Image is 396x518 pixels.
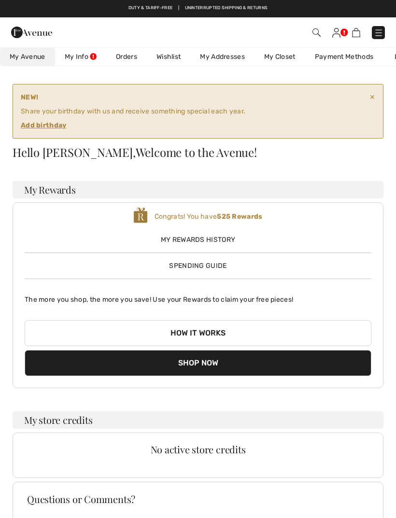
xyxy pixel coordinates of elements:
img: My Info [332,28,340,38]
div: No active store credits [25,445,371,454]
h3: My Rewards [13,181,383,198]
div: Hello [PERSON_NAME], [13,146,383,158]
img: Shopping Bag [352,28,360,37]
strong: NEW! [21,92,369,102]
img: loyalty_logo_r.svg [133,207,148,224]
div: Share your birthday with us and receive something special each year. [21,92,369,130]
b: 525 Rewards [217,212,262,221]
span: My Rewards History [25,235,371,245]
span: Spending Guide [169,262,226,270]
img: 1ère Avenue [11,23,52,42]
a: Orders [106,48,147,66]
a: My Addresses [190,48,255,66]
a: Payment Methods [305,48,383,66]
img: Search [312,28,321,37]
a: Wishlist [147,48,190,66]
a: 1ère Avenue [11,27,52,36]
button: Shop Now [25,350,371,376]
h3: My store credits [13,411,383,429]
p: The more you shop, the more you save! Use your Rewards to claim your free pieces! [25,287,371,305]
ins: Add birthday [21,121,67,129]
span: ✕ [369,92,375,130]
span: My Avenue [10,52,45,62]
h3: Questions or Comments? [27,494,369,504]
span: Welcome to the Avenue! [136,146,257,158]
button: How it works [25,320,371,346]
span: Congrats! You have [155,212,263,221]
a: My Info [55,48,106,66]
img: Menu [374,28,383,38]
a: My Closet [255,48,305,66]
